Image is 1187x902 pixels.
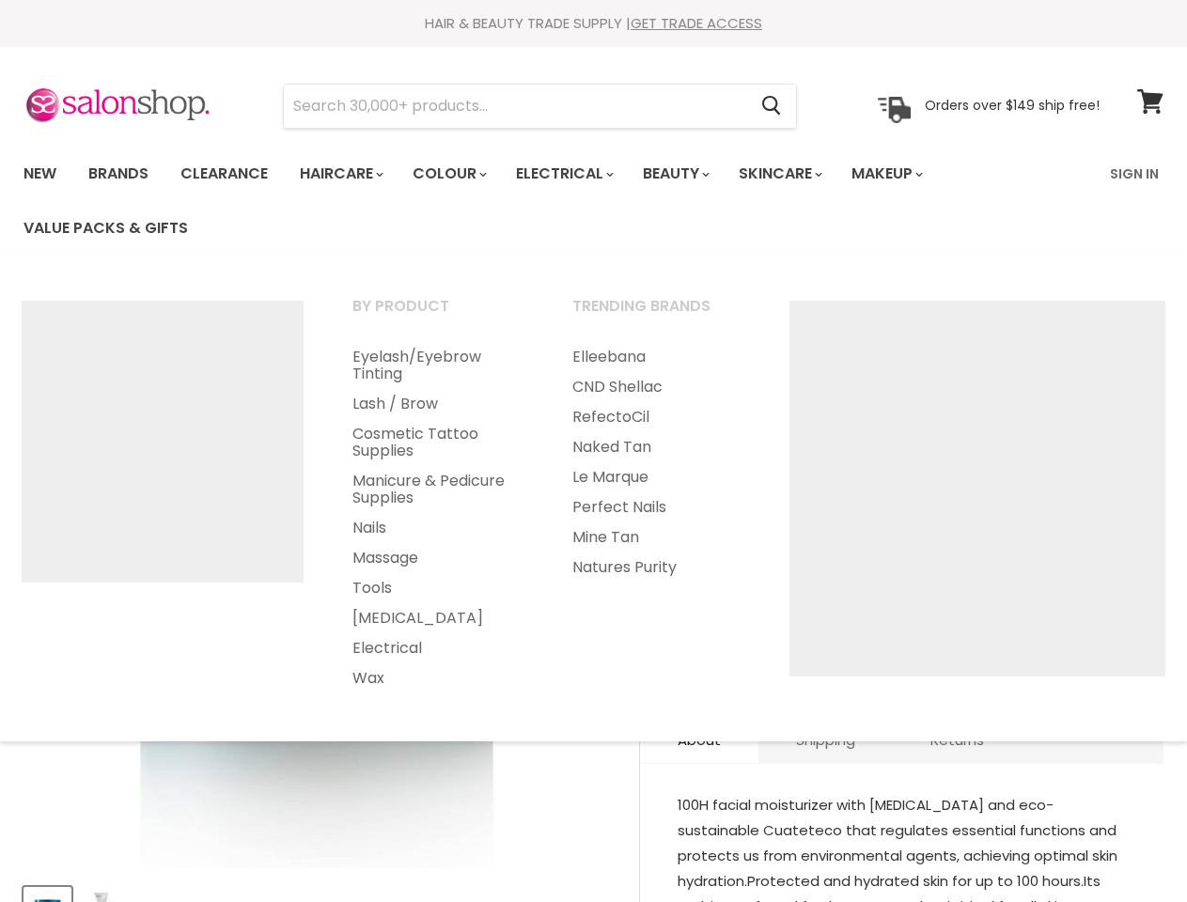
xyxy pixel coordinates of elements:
a: [MEDICAL_DATA] [329,603,545,633]
a: Clearance [166,154,282,194]
a: Lash / Brow [329,389,545,419]
a: Colour [398,154,498,194]
a: Tools [329,573,545,603]
a: Wax [329,663,545,693]
a: Le Marque [549,462,765,492]
input: Search [284,85,746,128]
a: Skincare [725,154,834,194]
a: Mine Tan [549,522,765,552]
a: Sign In [1099,154,1170,194]
span: 100H facial moisturizer with [MEDICAL_DATA] and eco-sustainable Cuateteco that regulates essentia... [678,795,1117,891]
a: CND Shellac [549,372,765,402]
a: Brands [74,154,163,194]
a: Natures Purity [549,552,765,583]
ul: Main menu [549,342,765,583]
p: Orders over $149 ship free! [925,97,1100,114]
a: Naked Tan [549,432,765,462]
a: Beauty [629,154,721,194]
a: Makeup [837,154,934,194]
a: Electrical [502,154,625,194]
a: Trending Brands [549,291,765,338]
a: RefectoCil [549,402,765,432]
a: Eyelash/Eyebrow Tinting [329,342,545,389]
a: By Product [329,291,545,338]
a: Massage [329,543,545,573]
a: Manicure & Pedicure Supplies [329,466,545,513]
a: Nails [329,513,545,543]
a: Haircare [286,154,395,194]
ul: Main menu [9,147,1099,256]
a: Cosmetic Tattoo Supplies [329,419,545,466]
a: GET TRADE ACCESS [631,13,762,33]
a: New [9,154,70,194]
form: Product [283,84,797,129]
a: Elleebana [549,342,765,372]
a: Perfect Nails [549,492,765,522]
ul: Main menu [329,342,545,693]
span: Protected and hydrated skin for up to 100 hours. [747,871,1084,891]
a: Electrical [329,633,545,663]
a: Value Packs & Gifts [9,209,202,248]
button: Search [746,85,796,128]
